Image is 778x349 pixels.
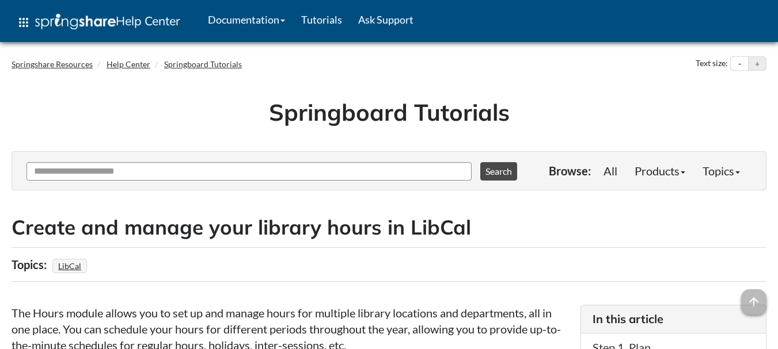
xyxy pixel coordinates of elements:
[12,213,766,241] h2: Create and manage your library hours in LibCal
[20,96,758,128] h1: Springboard Tutorials
[626,159,694,182] a: Products
[200,5,293,34] a: Documentation
[595,159,626,182] a: All
[694,159,749,182] a: Topics
[116,13,180,28] span: Help Center
[17,16,31,29] span: apps
[731,57,748,71] button: Decrease text size
[593,311,754,327] h3: In this article
[749,57,766,71] button: Increase text size
[56,258,83,274] a: LibCal
[9,5,188,40] a: apps Help Center
[35,14,116,29] img: Springshare
[107,59,150,69] a: Help Center
[693,56,730,71] div: Text size:
[480,162,517,181] button: Search
[741,290,766,304] a: arrow_upward
[741,289,766,315] span: arrow_upward
[350,5,422,34] a: Ask Support
[293,5,350,34] a: Tutorials
[12,254,50,275] div: Topics:
[549,163,591,179] p: Browse:
[164,59,242,69] a: Springboard Tutorials
[12,59,93,69] a: Springshare Resources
